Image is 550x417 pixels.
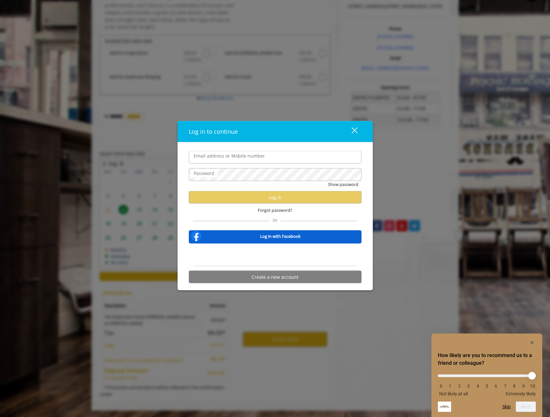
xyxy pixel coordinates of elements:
input: Password [189,168,362,181]
li: 6 [493,383,499,389]
div: close dialog [344,127,357,136]
div: How likely are you to recommend us to a friend or colleague? Select an option from 0 to 10, with ... [438,339,536,412]
button: Skip [502,404,511,409]
li: 2 [456,383,463,389]
h2: How likely are you to recommend us to a friend or colleague? Select an option from 0 to 10, with ... [438,352,536,367]
li: 3 [465,383,472,389]
span: Or [269,217,281,223]
button: Hide survey [528,339,536,346]
li: 0 [438,383,444,389]
b: Log in with Facebook [260,233,301,239]
span: Log in to continue [189,128,238,135]
li: 5 [484,383,490,389]
img: facebook-logo [190,230,203,243]
span: Not likely at all [439,391,468,396]
span: Extremely likely [506,391,536,396]
li: 8 [511,383,517,389]
button: Create a new account [189,271,362,283]
li: 9 [520,383,527,389]
input: Email address or Mobile number [189,151,362,164]
li: 4 [475,383,481,389]
iframe: Sign in with Google Button [239,248,311,262]
div: How likely are you to recommend us to a friend or colleague? Select an option from 0 to 10, with ... [438,370,536,396]
button: Show password [328,181,358,188]
label: Password [190,170,217,177]
label: Email address or Mobile number [190,152,268,160]
li: 10 [529,383,536,389]
li: 7 [502,383,508,389]
span: Forgot password? [258,207,292,214]
button: Next question [516,402,536,412]
li: 1 [447,383,453,389]
button: Log in [189,191,362,204]
button: close dialog [340,125,362,138]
